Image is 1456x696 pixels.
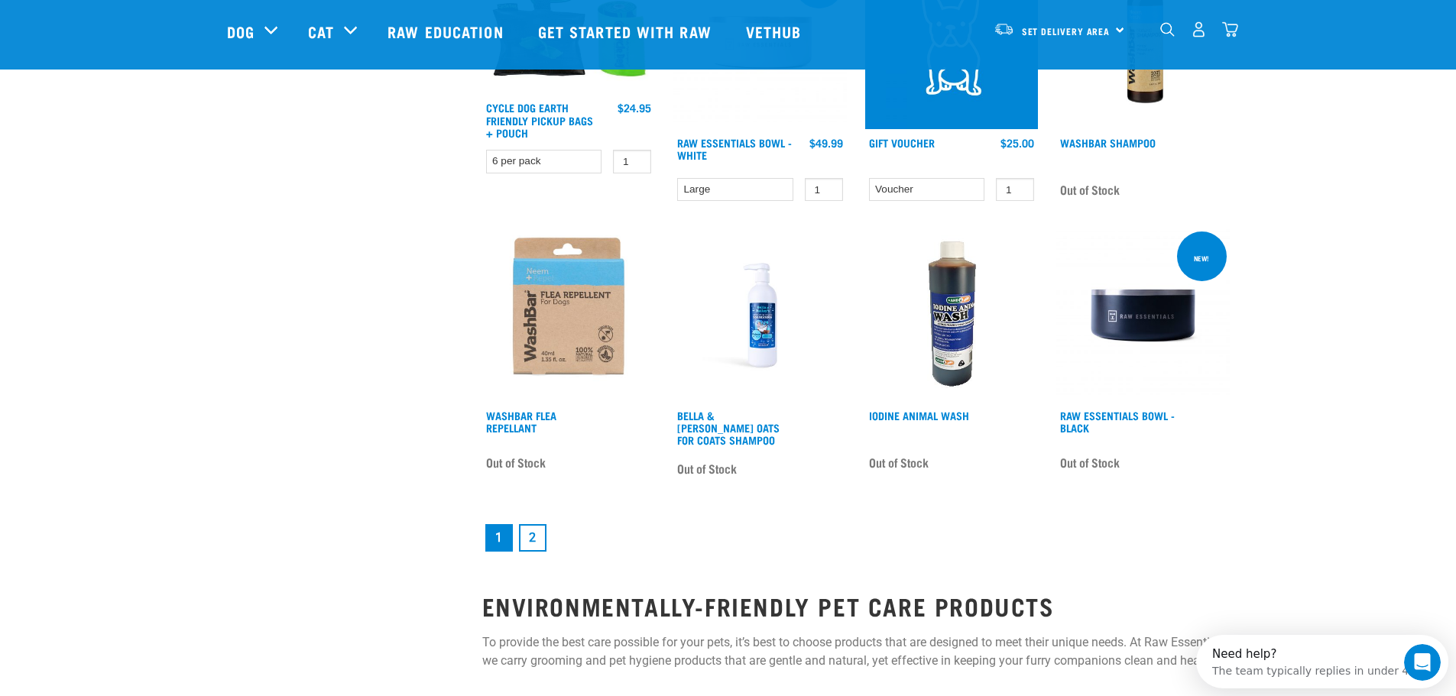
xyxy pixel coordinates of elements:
a: WashBar Flea Repellant [486,413,556,430]
img: van-moving.png [994,22,1014,36]
input: 1 [996,178,1034,202]
div: Need help? [16,13,219,25]
nav: pagination [482,521,1230,555]
img: home-icon@2x.png [1222,21,1238,37]
div: The team typically replies in under 4h [16,25,219,41]
img: Iodine wash [865,228,1039,402]
div: $49.99 [809,137,843,149]
div: $25.00 [1000,137,1034,149]
span: Set Delivery Area [1022,28,1111,34]
a: Get started with Raw [523,1,731,62]
a: Vethub [731,1,821,62]
span: Out of Stock [1060,451,1120,474]
span: Out of Stock [486,451,546,474]
img: Black Front [1056,228,1230,402]
a: Raw Essentials Bowl - Black [1060,413,1175,430]
a: Gift Voucher [869,140,935,145]
div: $24.95 [618,102,651,114]
img: user.png [1191,21,1207,37]
strong: Environmentally-friendly pet care products [482,599,1055,612]
img: Wash Bar Flea Repel For Dogs [482,228,656,402]
span: Out of Stock [1060,178,1120,201]
a: Dog [227,20,255,43]
iframe: Intercom live chat [1404,644,1441,681]
a: Raw Essentials Bowl - White [677,140,792,157]
div: Open Intercom Messenger [6,6,264,48]
a: Iodine Animal Wash [869,413,969,418]
a: Page 1 [485,524,513,552]
iframe: Intercom live chat discovery launcher [1196,635,1448,688]
a: Bella & [PERSON_NAME] Oats for Coats Shampoo [677,413,780,442]
a: Cycle Dog Earth Friendly Pickup Bags + Pouch [486,105,593,134]
a: Goto page 2 [519,524,546,552]
a: Raw Education [372,1,522,62]
input: 1 [805,178,843,202]
p: To provide the best care possible for your pets, it’s best to choose products that are designed t... [482,633,1230,670]
a: WashBar Shampoo [1060,140,1156,145]
span: Out of Stock [869,451,929,474]
img: home-icon-1@2x.png [1160,22,1175,37]
input: 1 [613,150,651,173]
img: RE Product Shoot 2023 Nov8609 [673,228,847,402]
div: new! [1187,247,1216,270]
a: Cat [308,20,334,43]
span: Out of Stock [677,457,737,480]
